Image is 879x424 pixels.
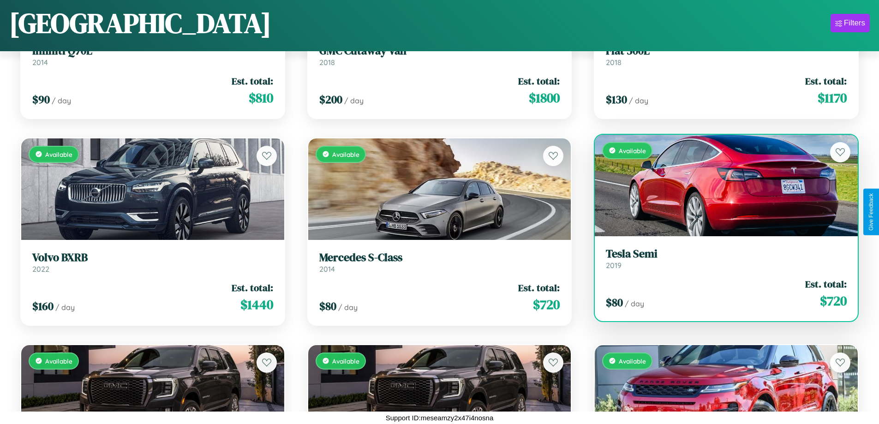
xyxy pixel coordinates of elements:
a: Volvo BXRB2022 [32,251,273,274]
a: Infiniti Q70L2014 [32,44,273,67]
p: Support ID: meseamzy2x47i4nosna [386,412,493,424]
span: 2018 [319,58,335,67]
span: $ 1170 [818,89,847,107]
span: $ 130 [606,92,627,107]
span: $ 1440 [240,295,273,314]
h3: Fiat 500L [606,44,847,58]
span: $ 90 [32,92,50,107]
span: Available [619,357,646,365]
span: Est. total: [805,74,847,88]
span: Est. total: [518,74,560,88]
div: Filters [844,18,865,28]
a: Mercedes S-Class2014 [319,251,560,274]
a: Tesla Semi2019 [606,247,847,270]
div: Give Feedback [868,193,874,231]
span: Available [619,147,646,155]
h3: Tesla Semi [606,247,847,261]
span: / day [344,96,364,105]
h3: Mercedes S-Class [319,251,560,264]
span: Available [332,357,359,365]
h1: [GEOGRAPHIC_DATA] [9,4,271,42]
span: 2018 [606,58,622,67]
span: Est. total: [232,74,273,88]
span: 2019 [606,261,622,270]
a: Fiat 500L2018 [606,44,847,67]
span: Est. total: [518,281,560,294]
span: Available [45,357,72,365]
span: Est. total: [232,281,273,294]
span: 2014 [319,264,335,274]
a: GMC Cutaway Van2018 [319,44,560,67]
h3: Volvo BXRB [32,251,273,264]
span: $ 80 [606,295,623,310]
span: $ 160 [32,299,54,314]
span: $ 810 [249,89,273,107]
span: / day [629,96,648,105]
span: 2014 [32,58,48,67]
span: / day [52,96,71,105]
span: Available [45,150,72,158]
span: $ 1800 [529,89,560,107]
span: / day [625,299,644,308]
h3: GMC Cutaway Van [319,44,560,58]
span: / day [338,303,358,312]
h3: Infiniti Q70L [32,44,273,58]
span: $ 200 [319,92,342,107]
span: $ 720 [820,292,847,310]
span: / day [55,303,75,312]
span: Available [332,150,359,158]
span: $ 80 [319,299,336,314]
button: Filters [831,14,870,32]
span: 2022 [32,264,49,274]
span: Est. total: [805,277,847,291]
span: $ 720 [533,295,560,314]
